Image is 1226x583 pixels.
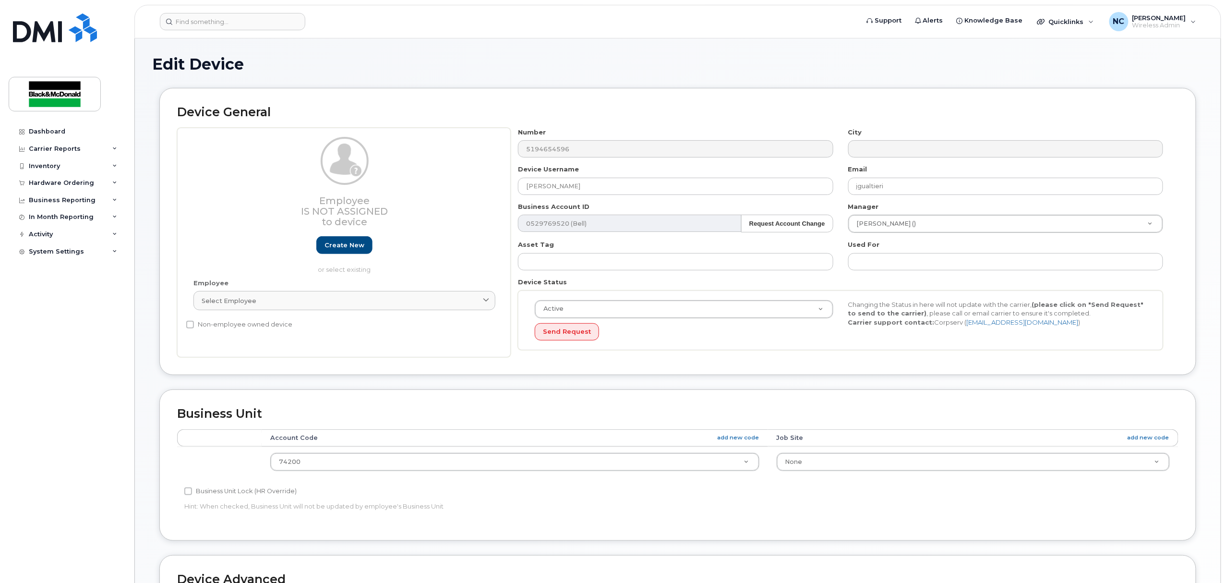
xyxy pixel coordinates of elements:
[848,165,867,174] label: Email
[851,219,916,228] span: [PERSON_NAME] ()
[186,321,194,328] input: Non-employee owned device
[184,502,837,511] p: Hint: When checked, Business Unit will not be updated by employee's Business Unit
[177,407,1178,421] h2: Business Unit
[177,106,1178,119] h2: Device General
[518,278,567,287] label: Device Status
[271,453,759,471] a: 74200
[535,301,833,318] a: Active
[785,458,803,465] span: None
[1128,434,1169,442] a: add new code
[535,323,599,341] button: Send Request
[849,215,1163,232] a: [PERSON_NAME] ()
[193,291,495,310] a: Select employee
[262,429,768,447] th: Account Code
[193,279,228,288] label: Employee
[184,487,192,495] input: Business Unit Lock (HR Override)
[518,202,589,211] label: Business Account ID
[538,304,564,313] span: Active
[841,300,1154,327] div: Changing the Status in here will not update with the carrier, , please call or email carrier to e...
[848,128,862,137] label: City
[193,265,495,274] p: or select existing
[768,429,1178,447] th: Job Site
[848,318,934,326] strong: Carrier support contact:
[184,486,297,497] label: Business Unit Lock (HR Override)
[202,296,256,305] span: Select employee
[186,319,292,330] label: Non-employee owned device
[848,240,880,249] label: Used For
[322,216,367,228] span: to device
[518,128,546,137] label: Number
[152,56,1203,73] h1: Edit Device
[518,165,579,174] label: Device Username
[718,434,759,442] a: add new code
[279,458,300,465] span: 74200
[966,318,1078,326] a: [EMAIL_ADDRESS][DOMAIN_NAME]
[193,195,495,227] h3: Employee
[518,240,554,249] label: Asset Tag
[301,206,388,217] span: Is not assigned
[316,236,373,254] a: Create new
[848,202,879,211] label: Manager
[777,453,1169,471] a: None
[749,220,825,227] strong: Request Account Change
[741,215,833,232] button: Request Account Change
